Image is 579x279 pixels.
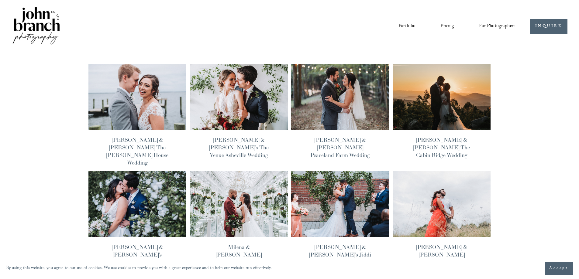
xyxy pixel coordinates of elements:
a: Milena & [PERSON_NAME] [GEOGRAPHIC_DATA] Wedding [209,243,268,274]
img: Caroline &amp; Chase's The Stallings House Wedding [88,64,187,130]
a: folder dropdown [479,21,515,31]
a: INQUIRE [530,19,567,34]
img: Milena &amp; Lanier's Madison Hotel Wedding [189,171,288,237]
button: Accept [545,262,573,275]
span: Accept [549,265,568,271]
img: Amanda &amp; Alex's Brooklyn Botanical Garden Wedding [88,171,187,237]
a: [PERSON_NAME] & [PERSON_NAME] The [PERSON_NAME] House Wedding [106,136,168,166]
img: Shelby &amp; Tyler's The Cabin Ridge Wedding [392,64,491,130]
img: Ashley &amp; Anthony's Morris Peaceland Farm Wedding [291,64,390,130]
a: [PERSON_NAME] & [PERSON_NAME] The Cabin Ridge Wedding [413,136,470,158]
span: For Photographers [479,22,515,31]
img: Samantha &amp; Ryan's NC Museum of Art Engagement [392,171,491,237]
a: Pricing [440,21,454,31]
a: Portfolio [398,21,415,31]
img: Kathleen &amp; Darren's Jiddi Space Wedding [291,171,390,237]
img: John Branch IV Photography [12,6,61,47]
a: [PERSON_NAME] & [PERSON_NAME] Peaceland Farm Wedding [310,136,370,158]
img: Sarah &amp; Tony's The Venue Asheville Wedding [189,64,288,130]
a: [PERSON_NAME] & [PERSON_NAME]'s The Venue Asheville Wedding [209,136,269,158]
a: [PERSON_NAME] & [PERSON_NAME]'s [GEOGRAPHIC_DATA] Wedding [108,243,167,274]
a: [PERSON_NAME] & [PERSON_NAME] [GEOGRAPHIC_DATA] Engagement [412,243,471,274]
a: [PERSON_NAME] & [PERSON_NAME]'s Jiddi Space Wedding [309,243,371,266]
p: By using this website, you agree to our use of cookies. We use cookies to provide you with a grea... [6,264,272,273]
